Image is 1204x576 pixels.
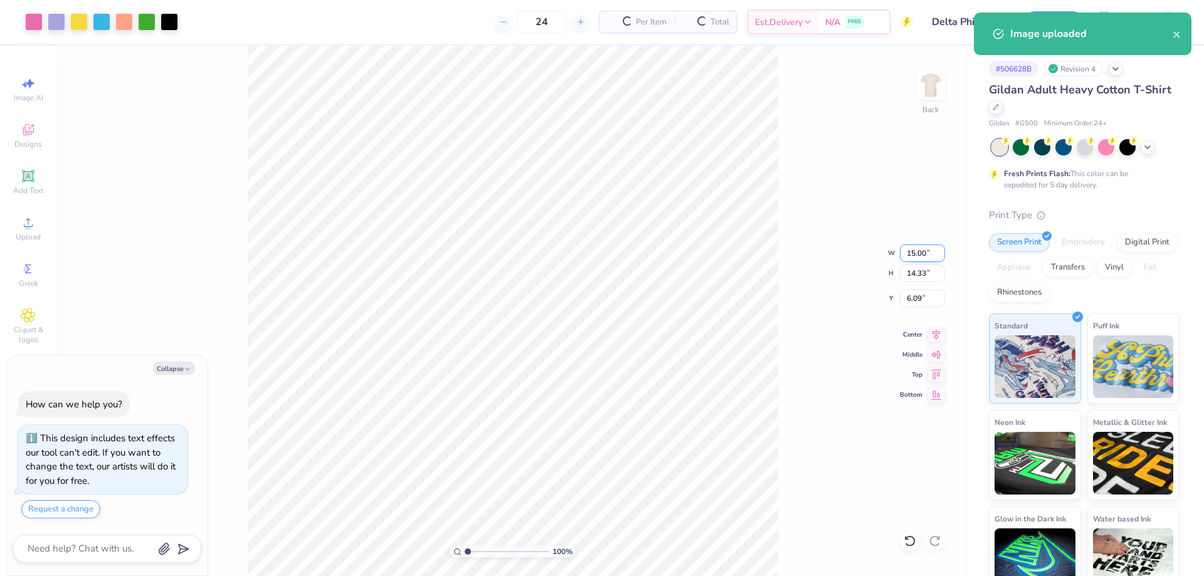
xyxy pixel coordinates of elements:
[900,330,922,339] span: Center
[552,546,573,557] span: 100 %
[995,335,1075,398] img: Standard
[1097,258,1132,277] div: Vinyl
[14,139,42,149] span: Designs
[900,390,922,399] span: Bottom
[19,278,38,288] span: Greek
[995,416,1025,429] span: Neon Ink
[1044,118,1107,129] span: Minimum Order: 24 +
[153,362,195,375] button: Collapse
[918,73,943,98] img: Back
[900,370,922,379] span: Top
[1043,258,1093,277] div: Transfers
[1173,26,1181,41] button: close
[26,398,122,411] div: How can we help you?
[989,82,1171,97] span: Gildan Adult Heavy Cotton T-Shirt
[755,16,803,29] span: Est. Delivery
[1053,233,1113,252] div: Embroidery
[995,512,1066,525] span: Glow in the Dark Ink
[900,350,922,359] span: Middle
[1010,26,1173,41] div: Image uploaded
[989,283,1050,302] div: Rhinestones
[1093,335,1174,398] img: Puff Ink
[1004,169,1070,179] strong: Fresh Prints Flash:
[989,61,1038,76] div: # 506628B
[989,118,1009,129] span: Gildan
[1117,233,1178,252] div: Digital Print
[14,93,43,103] span: Image AI
[1093,319,1119,332] span: Puff Ink
[1093,416,1167,429] span: Metallic & Glitter Ink
[21,500,100,518] button: Request a change
[989,233,1050,252] div: Screen Print
[848,18,861,26] span: FREE
[1015,118,1038,129] span: # G500
[1093,432,1174,495] img: Metallic & Glitter Ink
[26,432,176,487] div: This design includes text effects our tool can't edit. If you want to change the text, our artist...
[1045,61,1102,76] div: Revision 4
[995,319,1028,332] span: Standard
[636,16,667,29] span: Per Item
[16,232,41,242] span: Upload
[989,208,1179,223] div: Print Type
[995,432,1075,495] img: Neon Ink
[1136,258,1165,277] div: Foil
[517,11,566,33] input: – –
[1093,512,1151,525] span: Water based Ink
[922,104,939,115] div: Back
[989,258,1039,277] div: Applique
[6,325,50,345] span: Clipart & logos
[825,16,840,29] span: N/A
[13,186,43,196] span: Add Text
[1004,168,1158,191] div: This color can be expedited for 5 day delivery.
[922,9,1015,34] input: Untitled Design
[710,16,729,29] span: Total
